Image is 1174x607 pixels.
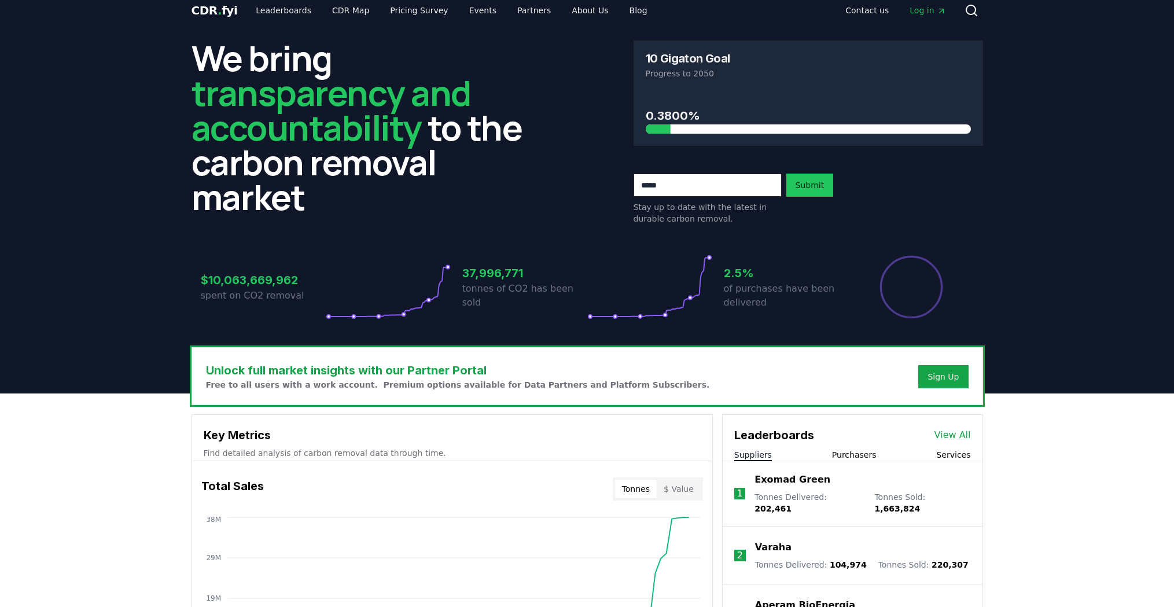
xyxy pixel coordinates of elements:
span: 1,663,824 [874,504,920,513]
span: Log in [910,5,945,16]
button: Sign Up [918,365,968,388]
a: Varaha [755,540,792,554]
h3: 0.3800% [646,107,971,124]
tspan: 19M [206,594,221,602]
p: Tonnes Delivered : [755,491,863,514]
span: 220,307 [932,560,969,569]
h3: Unlock full market insights with our Partner Portal [206,362,710,379]
p: Tonnes Delivered : [755,559,867,571]
h3: 10 Gigaton Goal [646,53,730,64]
p: 2 [737,549,743,562]
tspan: 29M [206,554,221,562]
p: Find detailed analysis of carbon removal data through time. [204,447,701,459]
span: . [218,3,222,17]
h3: $10,063,669,962 [201,271,326,289]
span: transparency and accountability [192,69,471,151]
span: 104,974 [830,560,867,569]
div: Percentage of sales delivered [879,255,944,319]
h2: We bring to the carbon removal market [192,41,541,214]
button: $ Value [657,480,701,498]
p: of purchases have been delivered [724,282,849,310]
p: Progress to 2050 [646,68,971,79]
p: Stay up to date with the latest in durable carbon removal. [634,201,782,225]
tspan: 38M [206,516,221,524]
p: spent on CO2 removal [201,289,326,303]
h3: 37,996,771 [462,264,587,282]
p: Tonnes Sold : [874,491,970,514]
span: 202,461 [755,504,792,513]
p: tonnes of CO2 has been sold [462,282,587,310]
button: Submit [786,174,834,197]
button: Tonnes [615,480,657,498]
a: Exomad Green [755,473,830,487]
a: Sign Up [928,371,959,382]
h3: Leaderboards [734,426,814,444]
button: Services [936,449,970,461]
h3: 2.5% [724,264,849,282]
h3: Key Metrics [204,426,701,444]
p: Tonnes Sold : [878,559,969,571]
a: CDR.fyi [192,2,238,19]
p: Free to all users with a work account. Premium options available for Data Partners and Platform S... [206,379,710,391]
h3: Total Sales [201,477,264,501]
span: CDR fyi [192,3,238,17]
a: View All [934,428,971,442]
button: Suppliers [734,449,772,461]
p: 1 [737,487,742,501]
button: Purchasers [832,449,877,461]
